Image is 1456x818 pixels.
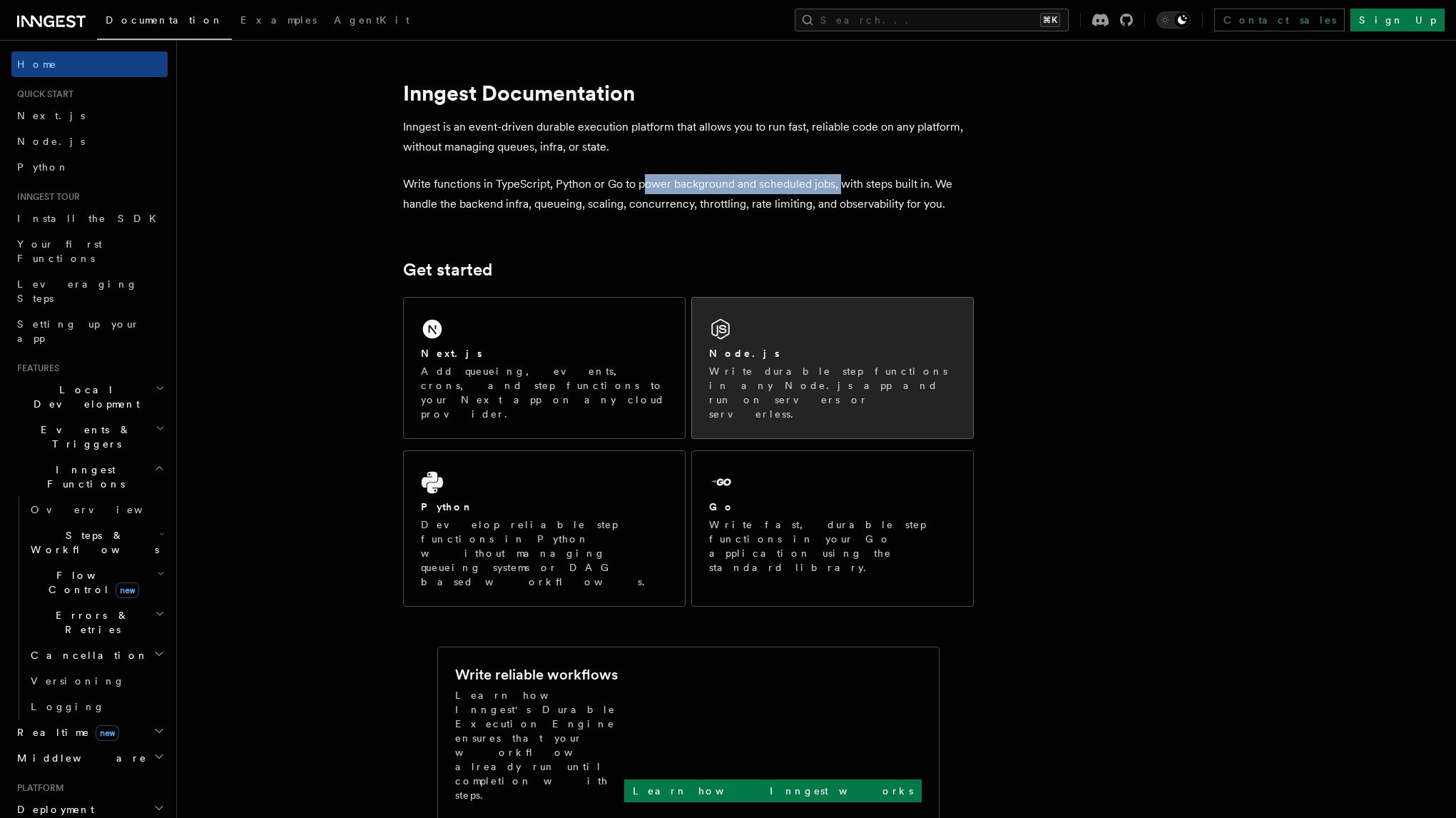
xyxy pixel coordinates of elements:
[403,174,974,214] p: Write functions in TypeScript, Python or Go to power background and scheduled jobs, with steps bu...
[11,89,73,100] span: Quick start
[11,383,156,411] span: Local Development
[106,14,223,26] span: Documentation
[11,103,168,128] a: Next.js
[11,363,59,374] span: Features
[96,725,119,741] span: new
[1156,11,1191,29] button: Toggle dark mode
[17,278,138,304] span: Leveraging Steps
[691,297,974,439] a: Node.jsWrite durable step functions in any Node.js app and run on servers or serverless.
[31,504,178,515] span: Overview
[11,417,168,457] button: Events & Triggers
[11,725,119,739] span: Realtime
[25,694,168,719] a: Logging
[11,191,80,203] span: Inngest tour
[232,4,325,39] a: Examples
[17,161,69,173] span: Python
[403,260,492,280] a: Get started
[795,9,1069,31] button: Search...⌘K
[11,423,156,451] span: Events & Triggers
[1350,9,1445,31] a: Sign Up
[624,779,922,802] a: Learn how Inngest works
[25,602,168,642] button: Errors & Retries
[691,450,974,607] a: GoWrite fast, durable step functions in your Go application using the standard library.
[403,80,974,106] h1: Inngest Documentation
[421,500,474,514] h2: Python
[11,497,168,719] div: Inngest Functions
[240,14,317,26] span: Examples
[25,562,168,602] button: Flow Controlnew
[709,364,956,421] p: Write durable step functions in any Node.js app and run on servers or serverless.
[25,528,159,557] span: Steps & Workflows
[17,318,140,344] span: Setting up your app
[709,500,735,514] h2: Go
[11,377,168,417] button: Local Development
[11,271,168,311] a: Leveraging Steps
[116,582,139,598] span: new
[1040,13,1060,27] kbd: ⌘K
[17,238,102,264] span: Your first Functions
[11,745,168,771] button: Middleware
[11,231,168,271] a: Your first Functions
[403,450,686,607] a: PythonDevelop reliable step functions in Python without managing queueing systems or DAG based wo...
[1214,9,1345,31] a: Contact sales
[11,311,168,351] a: Setting up your app
[11,463,154,491] span: Inngest Functions
[17,57,57,71] span: Home
[325,4,418,39] a: AgentKit
[31,701,105,712] span: Logging
[11,719,168,745] button: Realtimenew
[403,117,974,157] p: Inngest is an event-driven durable execution platform that allows you to run fast, reliable code ...
[17,213,165,224] span: Install the SDK
[25,568,157,597] span: Flow Control
[25,648,148,662] span: Cancellation
[17,110,85,121] span: Next.js
[709,346,780,360] h2: Node.js
[11,751,147,765] span: Middleware
[11,51,168,77] a: Home
[455,688,624,802] p: Learn how Inngest's Durable Execution Engine ensures that your workflow already run until complet...
[97,4,232,40] a: Documentation
[11,782,64,794] span: Platform
[25,642,168,668] button: Cancellation
[25,522,168,562] button: Steps & Workflows
[709,517,956,575] p: Write fast, durable step functions in your Go application using the standard library.
[25,608,155,637] span: Errors & Retries
[403,297,686,439] a: Next.jsAdd queueing, events, crons, and step functions to your Next app on any cloud provider.
[11,154,168,180] a: Python
[455,665,618,685] h2: Write reliable workflows
[17,136,85,147] span: Node.js
[421,364,668,421] p: Add queueing, events, crons, and step functions to your Next app on any cloud provider.
[421,346,482,360] h2: Next.js
[25,497,168,522] a: Overview
[633,784,913,798] p: Learn how Inngest works
[334,14,409,26] span: AgentKit
[11,128,168,154] a: Node.js
[25,668,168,694] a: Versioning
[11,206,168,231] a: Install the SDK
[31,675,125,687] span: Versioning
[11,457,168,497] button: Inngest Functions
[11,802,94,817] span: Deployment
[421,517,668,589] p: Develop reliable step functions in Python without managing queueing systems or DAG based workflows.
